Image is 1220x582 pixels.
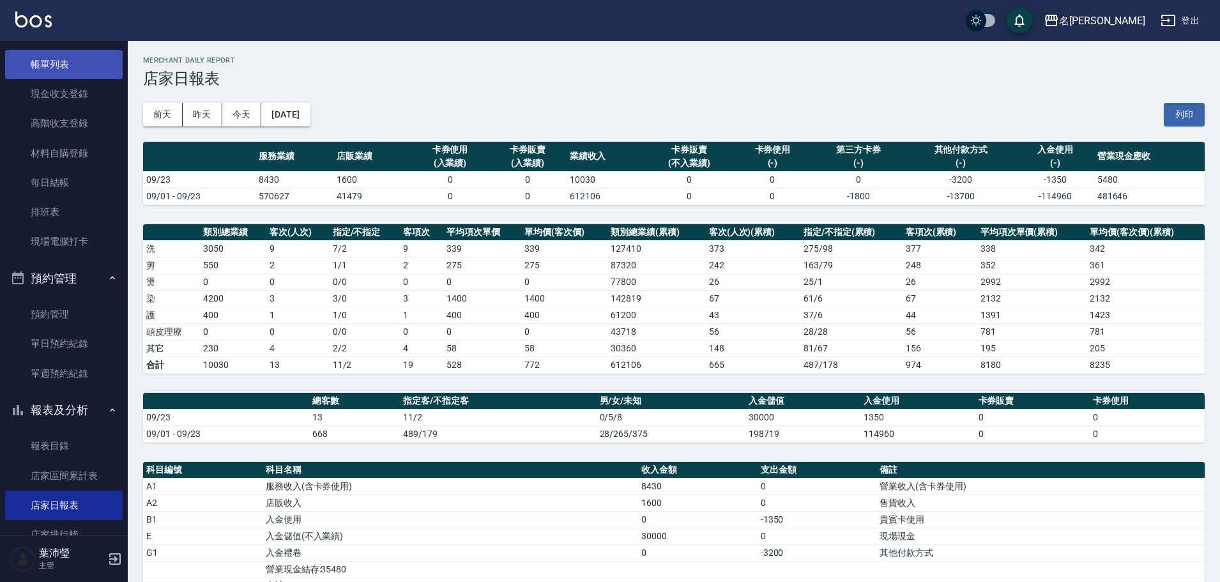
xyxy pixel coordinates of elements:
[143,494,263,511] td: A2
[143,528,263,544] td: E
[400,340,443,356] td: 4
[909,157,1013,170] div: (-)
[903,290,977,307] td: 67
[737,157,809,170] div: (-)
[706,356,800,373] td: 665
[644,188,734,204] td: 0
[443,356,521,373] td: 528
[5,329,123,358] a: 單日預約紀錄
[521,273,607,290] td: 0
[400,393,597,410] th: 指定客/不指定客
[1090,409,1205,425] td: 0
[607,290,705,307] td: 142819
[415,143,486,157] div: 卡券使用
[489,188,567,204] td: 0
[143,56,1205,65] h2: Merchant Daily Report
[266,240,330,257] td: 9
[737,143,809,157] div: 卡券使用
[330,356,400,373] td: 11/2
[521,356,607,373] td: 772
[309,393,400,410] th: 總客數
[977,273,1087,290] td: 2992
[263,494,638,511] td: 店販收入
[521,224,607,241] th: 單均價(客次價)
[330,257,400,273] td: 1 / 1
[5,359,123,388] a: 單週預約紀錄
[1155,9,1205,33] button: 登出
[758,478,877,494] td: 0
[597,393,746,410] th: 男/女/未知
[400,273,443,290] td: 0
[415,157,486,170] div: (入業績)
[1019,143,1091,157] div: 入金使用
[597,425,746,442] td: 28/265/375
[443,307,521,323] td: 400
[597,409,746,425] td: 0/5/8
[492,143,563,157] div: 卡券販賣
[975,393,1090,410] th: 卡券販賣
[860,409,975,425] td: 1350
[200,240,266,257] td: 3050
[1087,307,1205,323] td: 1423
[758,511,877,528] td: -1350
[200,290,266,307] td: 4200
[977,290,1087,307] td: 2132
[607,273,705,290] td: 77800
[567,188,644,204] td: 612106
[1090,425,1205,442] td: 0
[1090,393,1205,410] th: 卡券使用
[521,240,607,257] td: 339
[5,520,123,549] a: 店家排行榜
[876,544,1205,561] td: 其他付款方式
[906,188,1016,204] td: -13700
[200,273,266,290] td: 0
[15,11,52,27] img: Logo
[309,425,400,442] td: 668
[607,340,705,356] td: 30360
[255,188,333,204] td: 570627
[638,462,758,479] th: 收入金額
[734,188,812,204] td: 0
[906,171,1016,188] td: -3200
[607,307,705,323] td: 61200
[706,340,800,356] td: 148
[200,340,266,356] td: 230
[607,356,705,373] td: 612106
[521,257,607,273] td: 275
[143,511,263,528] td: B1
[521,340,607,356] td: 58
[607,224,705,241] th: 類別總業績(累積)
[266,323,330,340] td: 0
[143,142,1205,205] table: a dense table
[811,188,905,204] td: -1800
[143,273,200,290] td: 燙
[5,394,123,427] button: 報表及分析
[1087,240,1205,257] td: 342
[638,544,758,561] td: 0
[521,307,607,323] td: 400
[607,240,705,257] td: 127410
[706,273,800,290] td: 26
[745,425,860,442] td: 198719
[800,307,903,323] td: 37 / 6
[903,323,977,340] td: 56
[800,224,903,241] th: 指定/不指定(累積)
[758,494,877,511] td: 0
[1016,171,1094,188] td: -1350
[222,103,262,126] button: 今天
[443,273,521,290] td: 0
[266,340,330,356] td: 4
[143,188,255,204] td: 09/01 - 09/23
[638,528,758,544] td: 30000
[143,356,200,373] td: 合計
[309,409,400,425] td: 13
[5,262,123,295] button: 預約管理
[143,478,263,494] td: A1
[648,143,731,157] div: 卡券販賣
[758,544,877,561] td: -3200
[903,340,977,356] td: 156
[5,168,123,197] a: 每日結帳
[443,323,521,340] td: 0
[706,257,800,273] td: 242
[266,290,330,307] td: 3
